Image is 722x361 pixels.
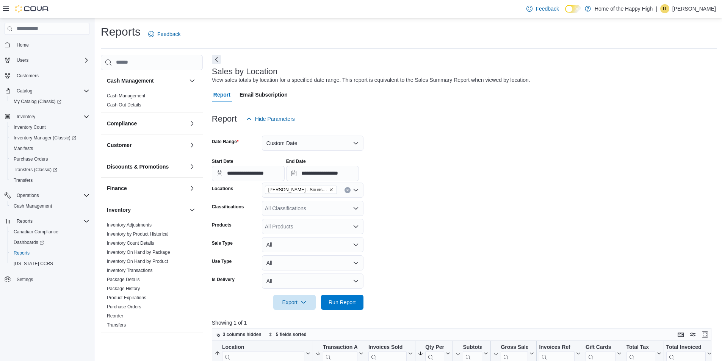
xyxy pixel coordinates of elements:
[286,166,359,181] input: Press the down key to open a popover containing a calendar.
[11,97,64,106] a: My Catalog (Classic)
[107,163,186,170] button: Discounts & Promotions
[11,202,89,211] span: Cash Management
[107,120,186,127] button: Compliance
[688,330,697,339] button: Display options
[2,70,92,81] button: Customers
[17,57,28,63] span: Users
[107,277,140,282] a: Package Details
[14,86,89,95] span: Catalog
[11,227,89,236] span: Canadian Compliance
[14,191,89,200] span: Operations
[8,258,92,269] button: [US_STATE] CCRS
[240,87,288,102] span: Email Subscription
[14,239,44,245] span: Dashboards
[286,158,306,164] label: End Date
[14,261,53,267] span: [US_STATE] CCRS
[107,231,169,237] a: Inventory by Product Historical
[212,319,717,327] p: Showing 1 of 1
[262,136,363,151] button: Custom Date
[11,238,47,247] a: Dashboards
[107,268,153,273] a: Inventory Transactions
[14,112,38,121] button: Inventory
[107,141,132,149] h3: Customer
[17,73,39,79] span: Customers
[212,139,239,145] label: Date Range
[11,176,36,185] a: Transfers
[14,41,32,50] a: Home
[8,133,92,143] a: Inventory Manager (Classic)
[212,277,235,283] label: Is Delivery
[107,77,186,84] button: Cash Management
[8,175,92,186] button: Transfers
[595,4,653,13] p: Home of the Happy High
[11,144,89,153] span: Manifests
[662,4,667,13] span: TL
[107,163,169,170] h3: Discounts & Promotions
[5,36,89,305] nav: Complex example
[262,273,363,289] button: All
[14,275,36,284] a: Settings
[14,112,89,121] span: Inventory
[463,344,482,351] div: Subtotal
[368,344,407,351] div: Invoices Sold
[107,340,186,347] button: Loyalty
[265,330,310,339] button: 5 fields sorted
[14,191,42,200] button: Operations
[212,55,221,64] button: Next
[672,4,716,13] p: [PERSON_NAME]
[107,77,154,84] h3: Cash Management
[11,202,55,211] a: Cash Management
[8,227,92,237] button: Canadian Compliance
[523,1,562,16] a: Feedback
[17,218,33,224] span: Reports
[265,186,337,194] span: Estevan - Souris Avenue - Fire & Flower
[188,119,197,128] button: Compliance
[14,71,89,80] span: Customers
[11,259,89,268] span: Washington CCRS
[222,344,304,351] div: Location
[11,248,89,258] span: Reports
[329,188,334,192] button: Remove Estevan - Souris Avenue - Fire & Flower from selection in this group
[212,76,530,84] div: View sales totals by location for a specified date range. This report is equivalent to the Sales ...
[188,339,197,348] button: Loyalty
[278,295,311,310] span: Export
[14,274,89,284] span: Settings
[565,5,581,13] input: Dark Mode
[107,93,145,98] a: Cash Management
[255,115,295,123] span: Hide Parameters
[14,145,33,152] span: Manifests
[8,201,92,211] button: Cash Management
[107,286,140,292] span: Package History
[8,248,92,258] button: Reports
[2,39,92,50] button: Home
[212,258,232,264] label: Use Type
[676,330,685,339] button: Keyboard shortcuts
[15,5,49,13] img: Cova
[14,135,76,141] span: Inventory Manager (Classic)
[2,190,92,201] button: Operations
[8,164,92,175] a: Transfers (Classic)
[14,217,89,226] span: Reports
[188,76,197,85] button: Cash Management
[188,141,197,150] button: Customer
[107,322,126,328] span: Transfers
[107,259,168,264] a: Inventory On Hand by Product
[345,187,351,193] button: Clear input
[107,102,141,108] span: Cash Out Details
[107,250,170,255] a: Inventory On Hand by Package
[101,220,203,333] div: Inventory
[425,344,444,351] div: Qty Per Transaction
[11,227,61,236] a: Canadian Compliance
[353,205,359,211] button: Open list of options
[14,217,36,226] button: Reports
[107,184,127,192] h3: Finance
[14,86,35,95] button: Catalog
[243,111,298,127] button: Hide Parameters
[107,340,125,347] h3: Loyalty
[2,111,92,122] button: Inventory
[11,97,89,106] span: My Catalog (Classic)
[14,177,33,183] span: Transfers
[14,167,57,173] span: Transfers (Classic)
